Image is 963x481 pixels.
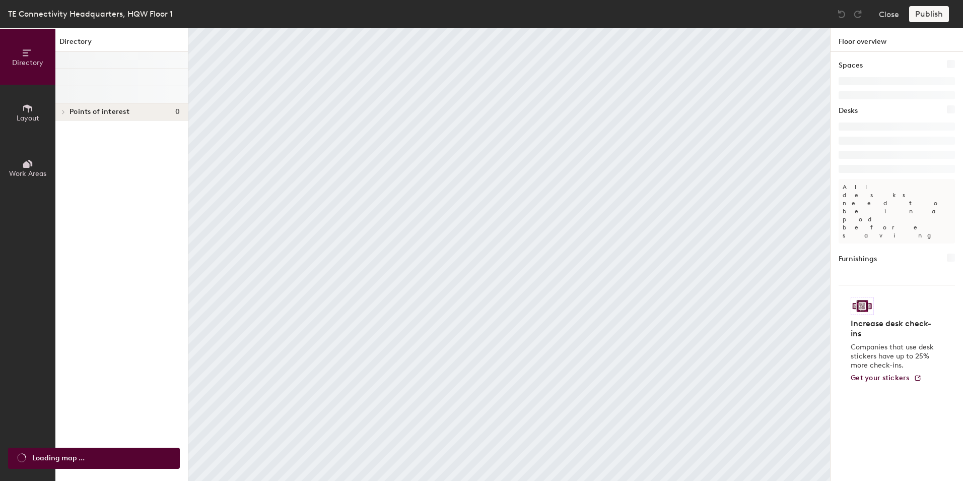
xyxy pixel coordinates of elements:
[839,60,863,71] h1: Spaces
[8,8,173,20] div: TE Connectivity Headquarters, HQW Floor 1
[188,28,830,481] canvas: Map
[851,343,937,370] p: Companies that use desk stickers have up to 25% more check-ins.
[55,36,188,52] h1: Directory
[17,114,39,123] span: Layout
[12,58,43,67] span: Directory
[851,319,937,339] h4: Increase desk check-ins
[831,28,963,52] h1: Floor overview
[851,297,874,315] img: Sticker logo
[9,169,46,178] span: Work Areas
[839,105,858,116] h1: Desks
[837,9,847,19] img: Undo
[70,108,129,116] span: Points of interest
[32,453,85,464] span: Loading map ...
[879,6,899,22] button: Close
[853,9,863,19] img: Redo
[839,254,877,265] h1: Furnishings
[851,374,922,383] a: Get your stickers
[839,179,955,244] p: All desks need to be in a pod before saving
[175,108,180,116] span: 0
[851,374,910,382] span: Get your stickers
